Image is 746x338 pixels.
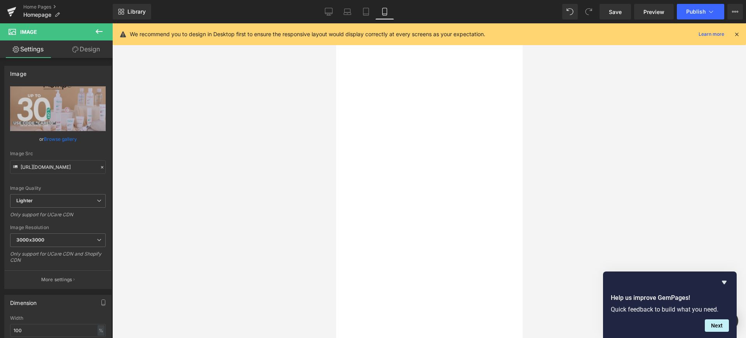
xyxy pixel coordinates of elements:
button: Publish [677,4,724,19]
span: Preview [643,8,664,16]
div: Help us improve GemPages! [611,278,729,332]
div: Only support for UCare CDN and Shopify CDN [10,251,106,268]
div: Dimension [10,295,37,306]
a: Design [58,40,114,58]
a: Learn more [695,30,727,39]
a: Laptop [338,4,357,19]
button: Redo [581,4,596,19]
p: Quick feedback to build what you need. [611,306,729,313]
div: Width [10,315,106,321]
h2: Help us improve GemPages! [611,293,729,303]
input: auto [10,324,106,337]
a: Browse gallery [44,132,77,146]
span: Save [609,8,622,16]
button: Next question [705,319,729,332]
p: More settings [41,276,72,283]
a: Desktop [319,4,338,19]
div: Only support for UCare CDN [10,212,106,223]
div: Image [10,66,26,77]
button: Undo [562,4,578,19]
span: Publish [686,9,706,15]
b: 3000x3000 [16,237,44,243]
div: % [98,325,105,336]
a: Preview [634,4,674,19]
div: or [10,135,106,143]
div: Image Quality [10,186,106,191]
button: More [727,4,743,19]
div: Image Src [10,151,106,156]
button: More settings [5,270,111,289]
a: Home Pages [23,4,113,10]
a: Mobile [375,4,394,19]
button: Hide survey [720,278,729,287]
div: Image Resolution [10,225,106,230]
p: We recommend you to design in Desktop first to ensure the responsive layout would display correct... [130,30,485,39]
input: Link [10,160,106,174]
a: New Library [113,4,151,19]
b: Lighter [16,198,33,203]
span: Library [127,8,146,15]
span: Image [20,29,37,35]
span: Homepage [23,12,51,18]
a: Tablet [357,4,375,19]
